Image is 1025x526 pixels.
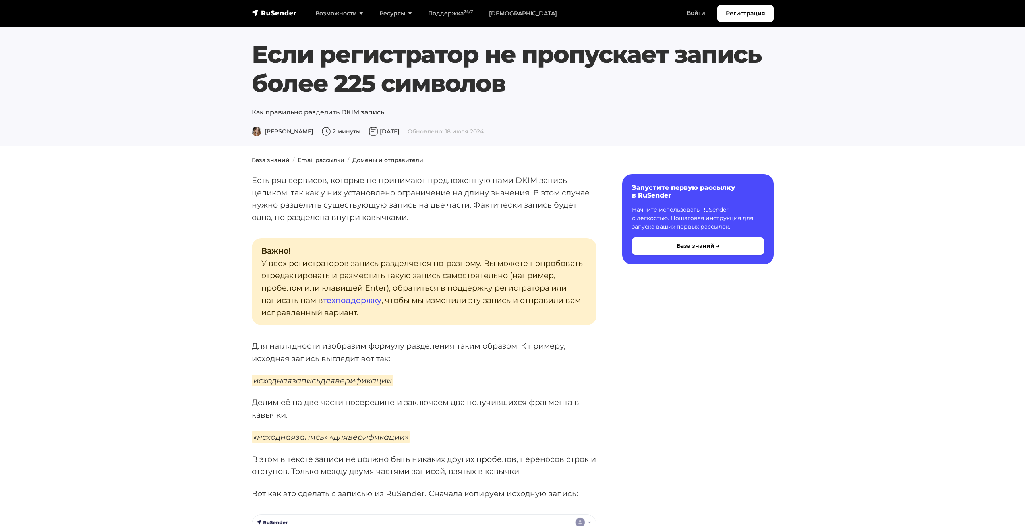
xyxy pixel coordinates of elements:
[252,128,313,135] span: [PERSON_NAME]
[679,5,713,21] a: Войти
[323,295,381,305] a: техподдержку
[717,5,774,22] a: Регистрация
[252,431,410,443] em: «исходнаязапись» «дляверификации»
[464,9,473,15] sup: 24/7
[252,375,393,386] em: исходнаязаписьдляверификации
[252,108,774,117] p: Как правильно разделить DKIM запись
[261,246,290,256] strong: Важно!
[420,5,481,22] a: Поддержка24/7
[252,156,290,164] a: База знаний
[298,156,344,164] a: Email рассылки
[622,174,774,264] a: Запустите первую рассылку в RuSender Начните использовать RuSender с легкостью. Пошаговая инструк...
[252,487,596,500] p: Вот как это сделать с записью из RuSender. Сначала копируем исходную запись:
[632,184,764,199] h6: Запустите первую рассылку в RuSender
[408,128,484,135] span: Обновлено: 18 июля 2024
[321,128,360,135] span: 2 минуты
[252,453,596,478] p: В этом в тексте записи не должно быть никаких других пробелов, переносов строк и отступов. Только...
[252,174,596,224] p: Есть ряд сервисов, которые не принимают предложенную нами DKIM запись целиком, так как у них уста...
[481,5,565,22] a: [DEMOGRAPHIC_DATA]
[352,156,423,164] a: Домены и отправители
[632,206,764,231] p: Начните использовать RuSender с легкостью. Пошаговая инструкция для запуска ваших первых рассылок.
[369,128,400,135] span: [DATE]
[252,396,596,421] p: Делим её на две части посередине и заключаем два получившихся фрагмента в кавычки:
[247,156,779,164] nav: breadcrumb
[252,9,297,17] img: RuSender
[252,40,774,98] h1: Если регистратор не пропускает запись более 225 символов
[307,5,371,22] a: Возможности
[369,127,378,136] img: Дата публикации
[252,340,596,364] p: Для наглядности изобразим формулу разделения таким образом. К примеру, исходная запись выглядит в...
[252,238,596,325] p: У всех регистраторов запись разделяется по-разному. Вы можете попробовать отредактировать и разме...
[371,5,420,22] a: Ресурсы
[321,127,331,136] img: Время чтения
[632,237,764,255] button: База знаний →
